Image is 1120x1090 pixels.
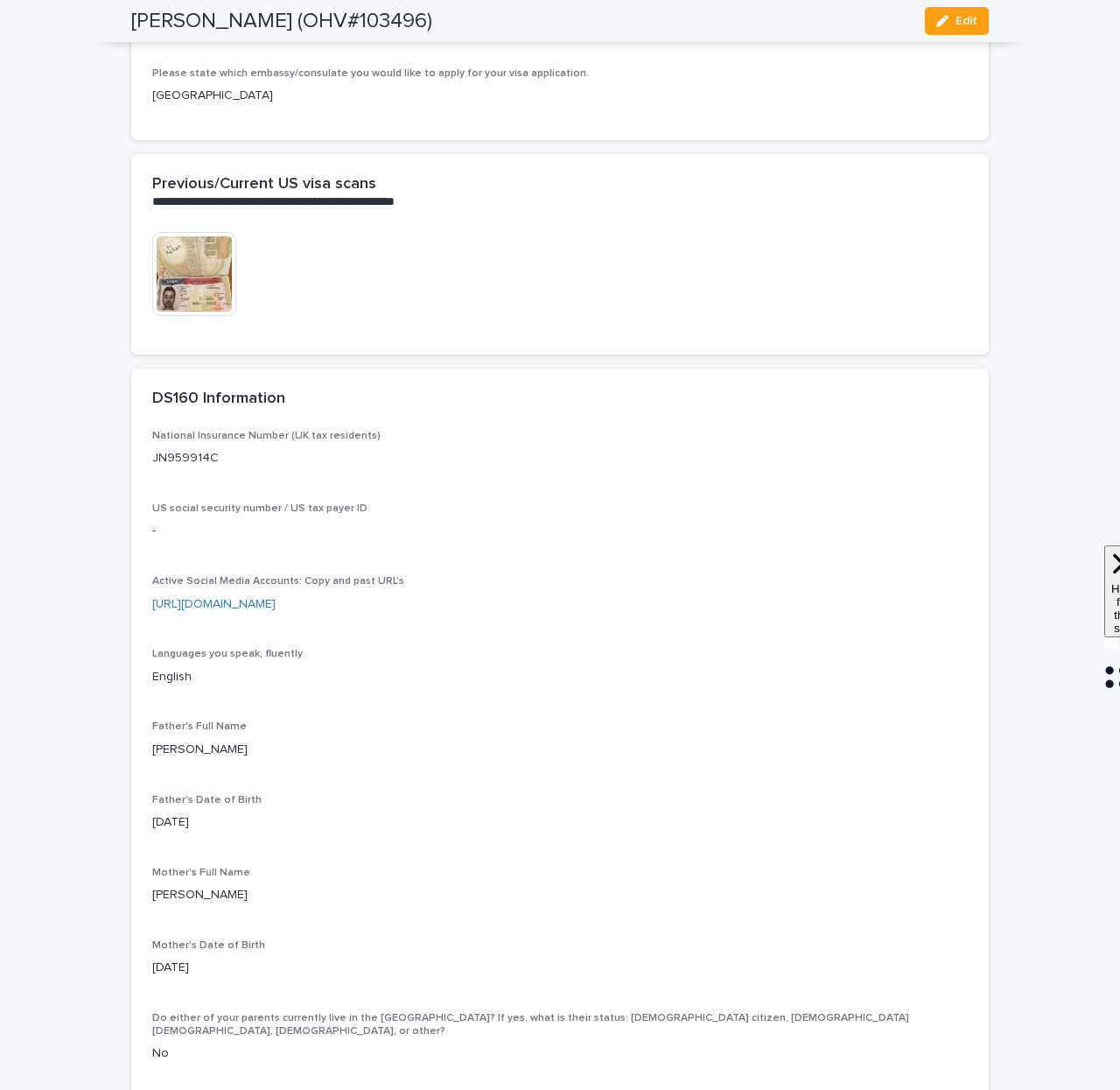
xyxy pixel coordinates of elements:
span: Do either of your parents currently live in the [GEOGRAPHIC_DATA]? If yes, what is their status: ... [152,1013,909,1036]
h2: Previous/Current US visa scans [152,175,376,194]
span: Edit [955,15,977,27]
span: National Insurance Number (UK tax residents) [152,431,381,441]
p: English [152,668,968,686]
p: No [152,1044,968,1063]
span: Languages you speak, fluently [152,649,303,659]
h2: DS160 Information [152,390,285,409]
span: Mother's Date of Birth [152,940,265,951]
p: [PERSON_NAME] [152,886,968,904]
p: - [152,522,968,540]
span: Mother's Full Name [152,868,250,878]
span: Father's Date of Birth [152,795,262,805]
p: [DATE] [152,813,968,832]
span: Father's Full Name [152,721,247,732]
button: Edit [925,7,989,35]
h2: [PERSON_NAME] (OHV#103496) [131,9,432,34]
a: [URL][DOMAIN_NAME] [152,598,276,610]
span: Please state which embassy/consulate you would like to apply for your visa application. [152,68,589,79]
span: US social security number / US tax payer ID [152,503,367,514]
p: [GEOGRAPHIC_DATA] [152,87,968,105]
p: [PERSON_NAME] [152,741,968,759]
p: [DATE] [152,959,968,977]
span: Active Social Media Accounts: Copy and past URL's [152,576,404,587]
p: JN959914C [152,449,968,468]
